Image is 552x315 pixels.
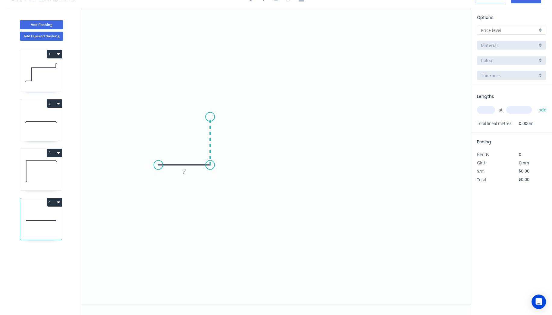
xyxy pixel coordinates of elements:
[481,57,494,64] span: Colour
[477,139,491,145] span: Pricing
[519,151,521,157] span: 0
[481,72,501,79] span: Thickness
[20,20,63,29] button: Add flashing
[532,295,546,309] div: Open Intercom Messenger
[535,105,550,115] button: add
[477,151,489,157] span: Bends
[519,160,529,166] span: 0mm
[47,149,62,157] button: 3
[481,27,537,33] input: Price level
[512,119,534,128] span: 0.000m
[20,32,63,41] button: Add tapered flashing
[183,166,186,176] tspan: ?
[47,198,62,207] button: 4
[477,119,512,128] span: Total lineal metres
[47,99,62,108] button: 2
[481,42,498,48] span: Material
[477,160,486,166] span: Girth
[47,50,62,58] button: 1
[477,93,494,99] span: Lengths
[477,14,494,20] span: Options
[81,8,471,304] svg: 0
[477,168,485,174] span: $/m
[499,106,503,114] span: at
[477,177,486,182] span: Total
